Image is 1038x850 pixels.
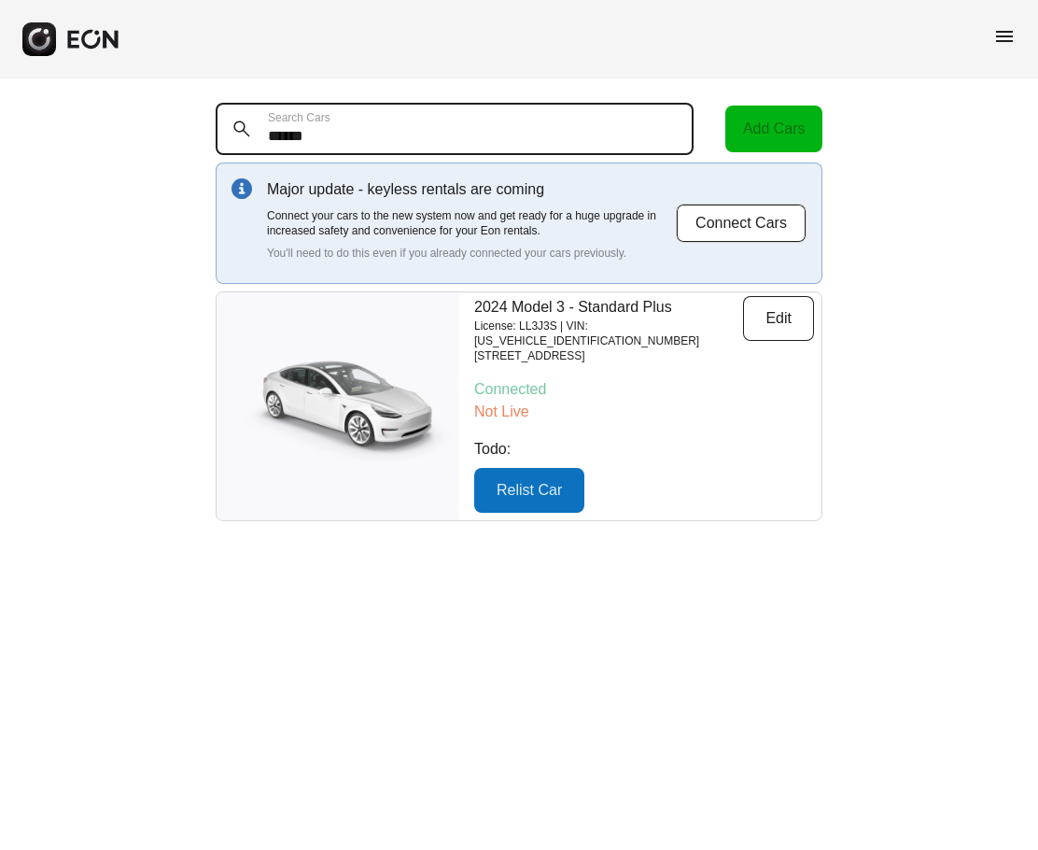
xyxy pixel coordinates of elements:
p: You'll need to do this even if you already connected your cars previously. [267,246,676,261]
p: Todo: [474,438,814,460]
p: Major update - keyless rentals are coming [267,178,676,201]
span: menu [993,25,1016,48]
p: [STREET_ADDRESS] [474,348,743,363]
label: Search Cars [268,110,330,125]
button: Connect Cars [676,204,807,243]
p: Connected [474,378,814,401]
img: car [217,346,459,467]
p: Not Live [474,401,814,423]
button: Relist Car [474,468,584,513]
p: 2024 Model 3 - Standard Plus [474,296,743,319]
p: License: LL3J3S | VIN: [US_VEHICLE_IDENTIFICATION_NUMBER] [474,319,743,348]
button: Edit [743,296,814,341]
p: Connect your cars to the new system now and get ready for a huge upgrade in increased safety and ... [267,208,676,238]
img: info [231,178,252,199]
